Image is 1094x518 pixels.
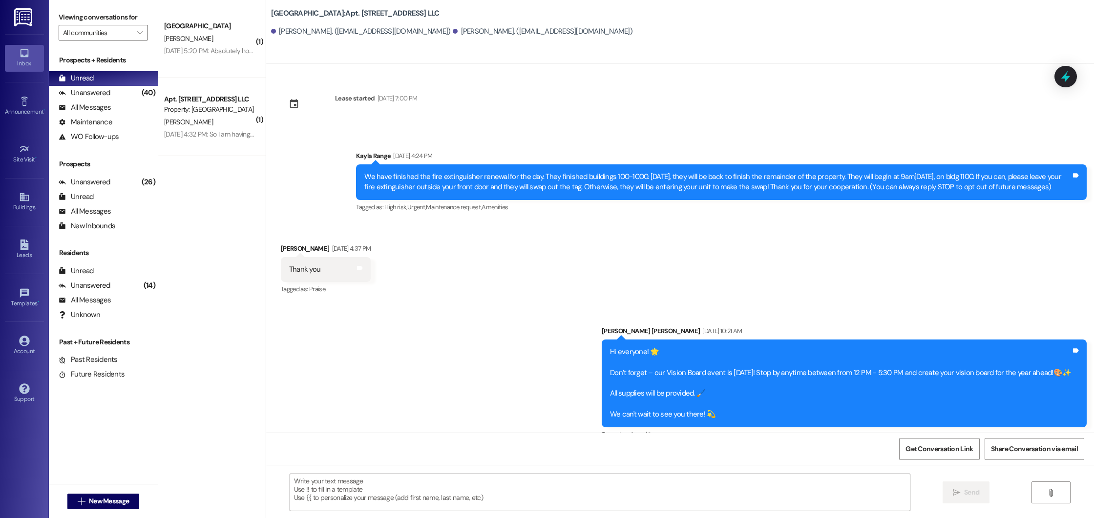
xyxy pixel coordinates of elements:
[602,326,1087,339] div: [PERSON_NAME] [PERSON_NAME]
[49,248,158,258] div: Residents
[59,295,111,305] div: All Messages
[59,117,112,127] div: Maintenance
[602,427,1087,441] div: Tagged as:
[59,132,119,142] div: WO Follow-ups
[356,200,1087,214] div: Tagged as:
[391,151,432,161] div: [DATE] 4:24 PM
[38,299,39,305] span: •
[59,369,125,379] div: Future Residents
[137,29,143,37] i: 
[356,151,1087,164] div: Kayla Range
[700,326,742,336] div: [DATE] 10:21 AM
[139,85,158,100] div: (40)
[5,380,44,407] a: Support
[5,189,44,215] a: Buildings
[164,94,254,104] div: Apt. [STREET_ADDRESS] LLC
[49,55,158,65] div: Prospects + Residents
[482,203,508,211] span: Amenities
[5,237,44,263] a: Leads
[905,444,973,454] span: Get Conversation Link
[164,46,432,55] div: [DATE] 5:20 PM: Absolutely hopefully it will work out I need to check out that "bumping" pool 😂
[59,310,100,320] div: Unknown
[1047,489,1054,497] i: 
[309,285,325,293] span: Praise
[59,206,111,217] div: All Messages
[991,444,1078,454] span: Share Conversation via email
[943,481,990,503] button: Send
[271,26,451,37] div: [PERSON_NAME]. ([EMAIL_ADDRESS][DOMAIN_NAME])
[59,280,110,291] div: Unanswered
[375,93,418,103] div: [DATE] 7:00 PM
[330,243,371,254] div: [DATE] 4:37 PM
[364,172,1071,193] div: We have finished the fire extinguisher renewal for the day. They finished buildings 100-1000. [DA...
[335,93,375,103] div: Lease started
[899,438,979,460] button: Get Conversation Link
[384,203,407,211] span: High risk ,
[164,118,213,126] span: [PERSON_NAME]
[164,21,254,31] div: [GEOGRAPHIC_DATA]
[89,496,129,506] span: New Message
[271,8,440,19] b: [GEOGRAPHIC_DATA]: Apt. [STREET_ADDRESS] LLC
[630,430,656,438] span: Amenities
[164,104,254,115] div: Property: [GEOGRAPHIC_DATA]
[5,141,44,167] a: Site Visit •
[59,88,110,98] div: Unanswered
[289,264,320,275] div: Thank you
[141,278,158,293] div: (14)
[78,498,85,505] i: 
[59,73,94,83] div: Unread
[281,282,371,296] div: Tagged as:
[63,25,132,40] input: All communities
[59,192,94,202] div: Unread
[453,26,632,37] div: [PERSON_NAME]. ([EMAIL_ADDRESS][DOMAIN_NAME])
[407,203,426,211] span: Urgent ,
[59,177,110,187] div: Unanswered
[14,8,34,26] img: ResiDesk Logo
[164,34,213,43] span: [PERSON_NAME]
[5,333,44,359] a: Account
[610,347,1071,420] div: Hi everyone! 🌟 Don’t forget – our Vision Board event is [DATE]! Stop by anytime between from 12 P...
[35,155,37,161] span: •
[281,243,371,257] div: [PERSON_NAME]
[59,355,118,365] div: Past Residents
[43,107,45,114] span: •
[59,266,94,276] div: Unread
[985,438,1084,460] button: Share Conversation via email
[59,10,148,25] label: Viewing conversations for
[59,221,115,231] div: New Inbounds
[5,285,44,311] a: Templates •
[5,45,44,71] a: Inbox
[426,203,482,211] span: Maintenance request ,
[139,175,158,190] div: (26)
[964,487,979,498] span: Send
[49,159,158,169] div: Prospects
[67,494,140,509] button: New Message
[59,102,111,113] div: All Messages
[49,337,158,347] div: Past + Future Residents
[953,489,960,497] i: 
